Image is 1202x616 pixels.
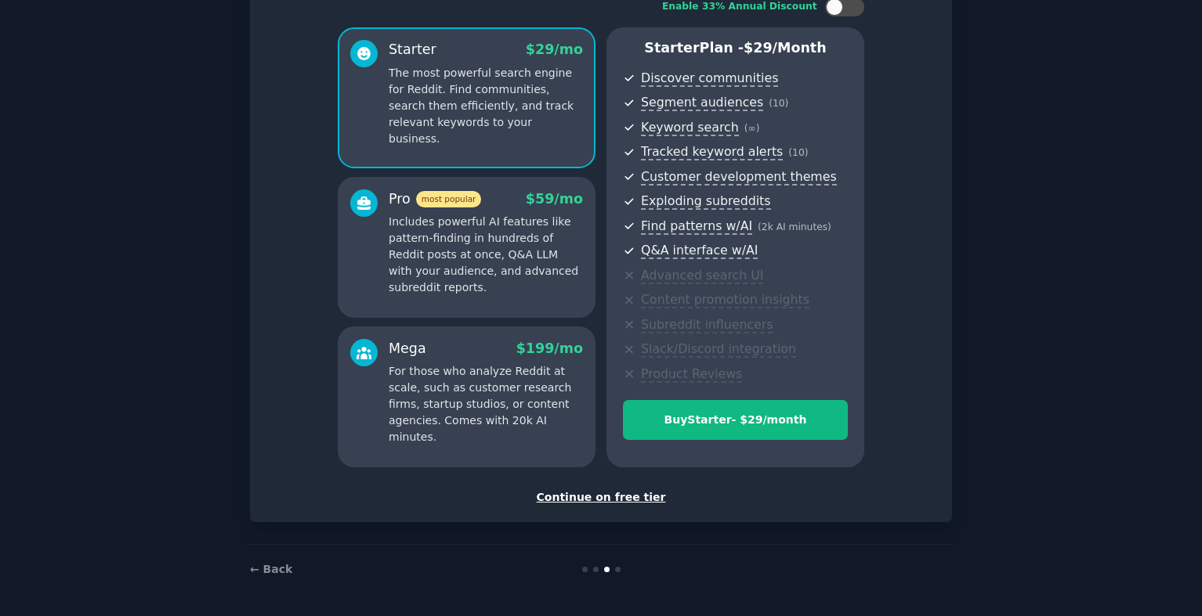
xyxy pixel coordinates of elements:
[526,191,583,207] span: $ 59 /mo
[788,147,808,158] span: ( 10 )
[250,563,292,575] a: ← Back
[389,363,583,445] p: For those who analyze Reddit at scale, such as customer research firms, startup studios, or conte...
[641,120,739,136] span: Keyword search
[744,123,760,134] span: ( ∞ )
[641,317,773,333] span: Subreddit influencers
[389,189,481,209] div: Pro
[641,366,742,383] span: Product Reviews
[641,193,770,210] span: Exploding subreddits
[744,40,827,56] span: $ 29 /month
[389,65,583,147] p: The most powerful search engine for Reddit. Find communities, search them efficiently, and track ...
[641,268,763,284] span: Advanced search UI
[641,243,758,259] span: Q&A interface w/AI
[526,41,583,57] span: $ 29 /mo
[416,191,482,207] span: most popular
[641,218,752,235] span: Find patterns w/AI
[641,70,778,87] span: Discover communities
[516,340,583,356] span: $ 199 /mo
[641,292,809,308] span: Content promotion insights
[624,412,847,428] div: Buy Starter - $ 29 /month
[641,169,837,186] span: Customer development themes
[389,40,436,59] div: Starter
[769,98,788,109] span: ( 10 )
[641,95,763,111] span: Segment audiences
[389,214,583,296] p: Includes powerful AI features like pattern-finding in hundreds of Reddit posts at once, Q&A LLM w...
[758,222,831,232] span: ( 2k AI minutes )
[623,400,848,440] button: BuyStarter- $29/month
[641,144,783,160] span: Tracked keyword alerts
[641,341,796,358] span: Slack/Discord integration
[623,38,848,58] p: Starter Plan -
[389,339,426,358] div: Mega
[266,489,936,506] div: Continue on free tier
